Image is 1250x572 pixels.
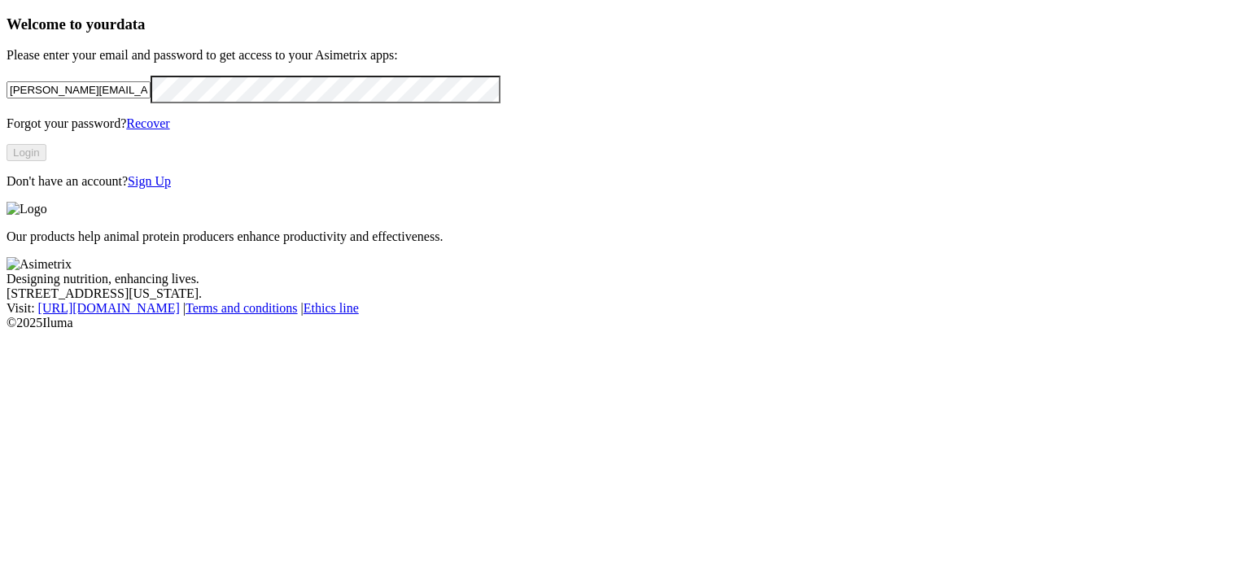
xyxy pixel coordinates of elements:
div: Designing nutrition, enhancing lives. [7,272,1243,286]
input: Your email [7,81,151,98]
p: Forgot your password? [7,116,1243,131]
p: Don't have an account? [7,174,1243,189]
span: data [116,15,145,33]
a: Ethics line [304,301,359,315]
h3: Welcome to your [7,15,1243,33]
img: Asimetrix [7,257,72,272]
p: Please enter your email and password to get access to your Asimetrix apps: [7,48,1243,63]
p: Our products help animal protein producers enhance productivity and effectiveness. [7,229,1243,244]
img: Logo [7,202,47,216]
div: © 2025 Iluma [7,316,1243,330]
div: Visit : | | [7,301,1243,316]
button: Login [7,144,46,161]
a: Sign Up [128,174,171,188]
a: Terms and conditions [186,301,298,315]
div: [STREET_ADDRESS][US_STATE]. [7,286,1243,301]
a: [URL][DOMAIN_NAME] [38,301,180,315]
a: Recover [126,116,169,130]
